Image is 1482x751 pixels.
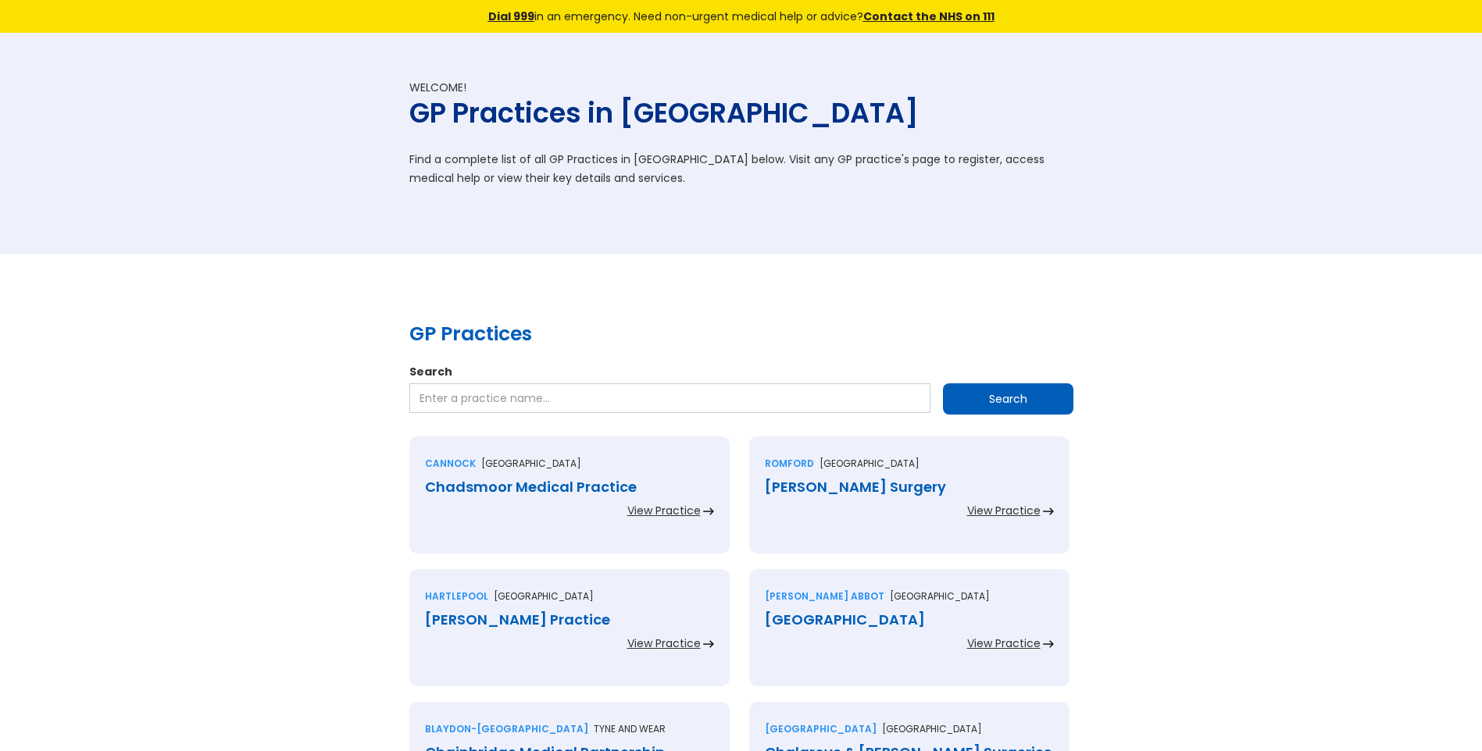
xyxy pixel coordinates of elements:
[409,80,1073,95] div: Welcome!
[749,436,1070,569] a: Romford[GEOGRAPHIC_DATA][PERSON_NAME] SurgeryView Practice
[627,503,701,518] div: View Practice
[409,436,730,569] a: Cannock[GEOGRAPHIC_DATA]Chadsmoor Medical PracticeView Practice
[409,95,1073,130] h1: GP Practices in [GEOGRAPHIC_DATA]
[409,320,1073,348] h2: GP Practices
[765,612,1054,628] div: [GEOGRAPHIC_DATA]
[765,479,1054,495] div: [PERSON_NAME] Surgery
[409,364,1073,379] label: Search
[765,589,884,604] div: [PERSON_NAME] abbot
[409,569,730,702] a: Hartlepool[GEOGRAPHIC_DATA][PERSON_NAME] PracticeView Practice
[425,589,488,604] div: Hartlepool
[594,721,666,737] p: Tyne and wear
[425,456,476,472] div: Cannock
[409,383,930,413] input: Enter a practice name…
[382,8,1101,25] div: in an emergency. Need non-urgent medical help or advice?
[425,721,588,737] div: Blaydon-[GEOGRAPHIC_DATA]
[863,9,995,24] a: Contact the NHS on 111
[943,383,1073,415] input: Search
[494,589,594,604] p: [GEOGRAPHIC_DATA]
[425,479,714,495] div: Chadsmoor Medical Practice
[765,456,814,472] div: Romford
[765,721,877,737] div: [GEOGRAPHIC_DATA]
[967,503,1041,518] div: View Practice
[488,9,534,24] a: Dial 999
[820,456,920,472] p: [GEOGRAPHIC_DATA]
[890,589,990,604] p: [GEOGRAPHIC_DATA]
[425,612,714,628] div: [PERSON_NAME] Practice
[409,150,1073,187] p: Find a complete list of all GP Practices in [GEOGRAPHIC_DATA] below. Visit any GP practice's page...
[627,635,701,651] div: View Practice
[882,721,982,737] p: [GEOGRAPHIC_DATA]
[967,635,1041,651] div: View Practice
[749,569,1070,702] a: [PERSON_NAME] abbot[GEOGRAPHIC_DATA][GEOGRAPHIC_DATA]View Practice
[481,456,581,472] p: [GEOGRAPHIC_DATA]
